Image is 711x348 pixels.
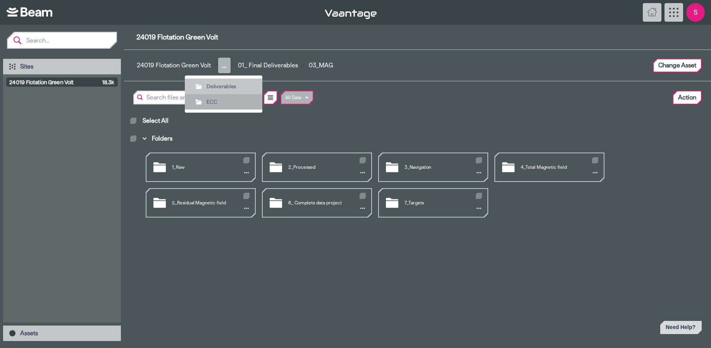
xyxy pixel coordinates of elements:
span: > [301,61,305,68]
button: Show Actions [242,204,251,213]
button: 24019 Flotation Green Volt [133,58,214,73]
div: 5_Residual Magnetic field [146,189,255,217]
button: Show Actions [358,204,367,213]
button: 01_ Final Deliverables [234,58,301,73]
span: ECC [207,98,251,106]
button: Action [673,91,701,104]
button: Change Asset [654,59,701,72]
span: 24019 Flotation Green Volt [9,78,99,86]
button: App Menu [665,3,683,22]
button: Home [643,3,661,22]
div: Main browser view [124,111,711,266]
button: Show Actions [474,168,484,177]
span: > [231,61,234,68]
span: 18.3k [102,78,114,86]
input: Search files and folders [134,91,243,104]
span: Assets [20,330,38,336]
img: Beam - Home [6,7,52,17]
div: 6_ Complete data project [263,189,371,217]
input: Search... [22,33,116,48]
label: Select All [130,118,136,124]
span: Sites [20,63,33,70]
span: > [214,61,218,68]
button: ... [218,58,231,73]
button: Show Actions [590,168,600,177]
label: Select All Folders [130,135,136,142]
div: Account Menu [686,3,705,22]
button: Show Actions [474,204,484,213]
section: Folders [130,146,705,218]
iframe: Help widget launcher [644,318,705,339]
span: S [686,3,705,22]
span: 24019 Flotation Green Volt [136,33,699,41]
span: Deliverables [207,82,251,90]
div: 7_Targets [379,189,487,217]
div: 3_Navigation [379,153,487,181]
div: v 1.3.0 [325,8,640,17]
button: Folders [138,131,177,146]
button: 03_MAG [305,58,337,73]
div: 2_Processed [263,153,371,181]
img: Vaantage - Home [325,10,377,19]
span: Select All [143,117,169,125]
div: 4_Total Magnetic field [495,153,604,181]
div: 1_Raw [146,153,255,181]
button: List Mode [264,91,277,104]
button: Show Actions [358,168,367,177]
button: Show Actions [242,168,251,177]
